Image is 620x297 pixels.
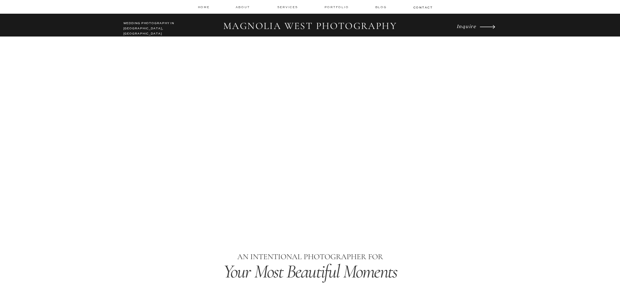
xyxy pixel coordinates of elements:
i: Your Most Beautiful Moments [223,260,397,283]
h2: MAGNOLIA WEST PHOTOGRAPHY [219,20,401,33]
a: contact [413,5,432,9]
a: about [236,5,252,9]
p: AN INTENTIONAL PHOTOGRAPHER FOR [185,251,435,263]
a: home [198,5,210,9]
a: Blog [375,5,388,9]
i: Timeless Images & an Unparalleled Experience [174,166,446,189]
h1: Los Angeles Wedding Photographer [186,199,435,212]
a: Inquire [457,22,478,31]
a: Portfolio [324,5,350,9]
i: Inquire [457,23,476,29]
a: services [277,5,299,9]
h2: WEDDING PHOTOGRAPHY IN [GEOGRAPHIC_DATA], [GEOGRAPHIC_DATA] [123,21,181,33]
